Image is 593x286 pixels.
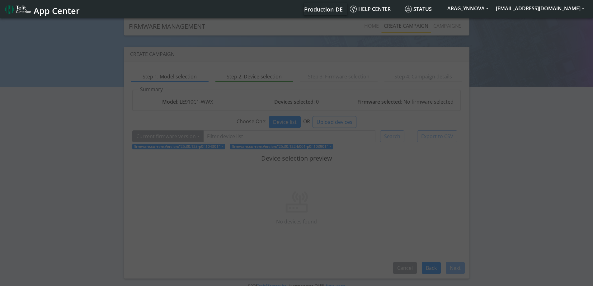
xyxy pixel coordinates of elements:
[5,4,31,14] img: logo-telit-cinterion-gw-new.png
[405,6,432,12] span: Status
[304,3,342,15] a: Your current platform instance
[347,3,402,15] a: Help center
[5,2,79,16] a: App Center
[444,3,492,14] button: ARAG_YNNOVA
[350,6,391,12] span: Help center
[304,6,343,13] span: Production-DE
[350,6,357,12] img: knowledge.svg
[402,3,444,15] a: Status
[34,5,80,16] span: App Center
[405,6,412,12] img: status.svg
[492,3,588,14] button: [EMAIL_ADDRESS][DOMAIN_NAME]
